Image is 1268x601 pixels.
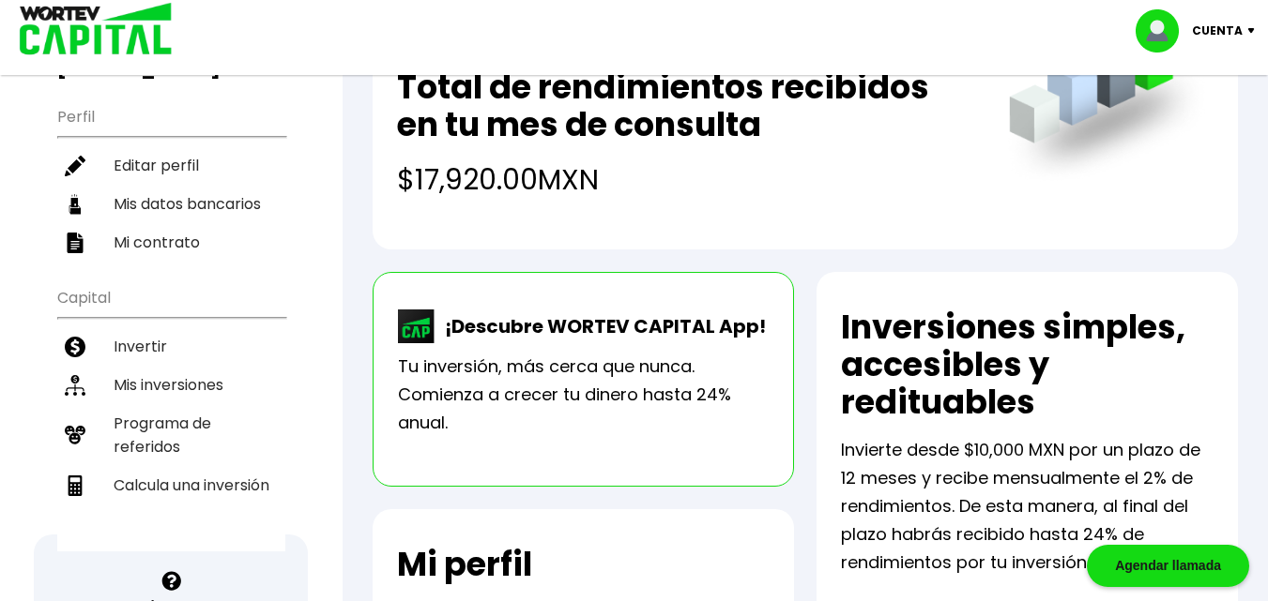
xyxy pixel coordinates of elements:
[65,375,85,396] img: inversiones-icon.6695dc30.svg
[65,194,85,215] img: datos-icon.10cf9172.svg
[57,366,285,404] a: Mis inversiones
[841,308,1214,421] h2: Inversiones simples, accesibles y redituables
[65,233,85,253] img: contrato-icon.f2db500c.svg
[57,223,285,262] a: Mi contrato
[57,185,285,223] a: Mis datos bancarios
[65,337,85,357] img: invertir-icon.b3b967d7.svg
[57,34,285,81] h3: Buen día,
[57,466,285,504] a: Calcula una inversión
[1192,17,1243,45] p: Cuenta
[397,546,532,583] h2: Mi perfil
[397,158,971,201] h4: $17,920.00 MXN
[57,404,285,466] a: Programa de referidos
[1087,545,1249,587] div: Agendar llamada
[57,146,285,185] a: Editar perfil
[57,277,285,551] ul: Capital
[65,475,85,496] img: calculadora-icon.17d418c4.svg
[57,96,285,262] ul: Perfil
[57,327,285,366] a: Invertir
[397,68,971,143] h2: Total de rendimientos recibidos en tu mes de consulta
[398,309,435,343] img: wortev-capital-app-icon
[65,425,85,445] img: recomiendanos-icon.9b8e9327.svg
[1136,9,1192,53] img: profile-image
[435,312,766,340] p: ¡Descubre WORTEV CAPITAL App!
[65,156,85,176] img: editar-icon.952d3147.svg
[398,353,769,437] p: Tu inversión, más cerca que nunca. Comienza a crecer tu dinero hasta 24% anual.
[841,436,1214,577] p: Invierte desde $10,000 MXN por un plazo de 12 meses y recibe mensualmente el 2% de rendimientos. ...
[1243,28,1268,34] img: icon-down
